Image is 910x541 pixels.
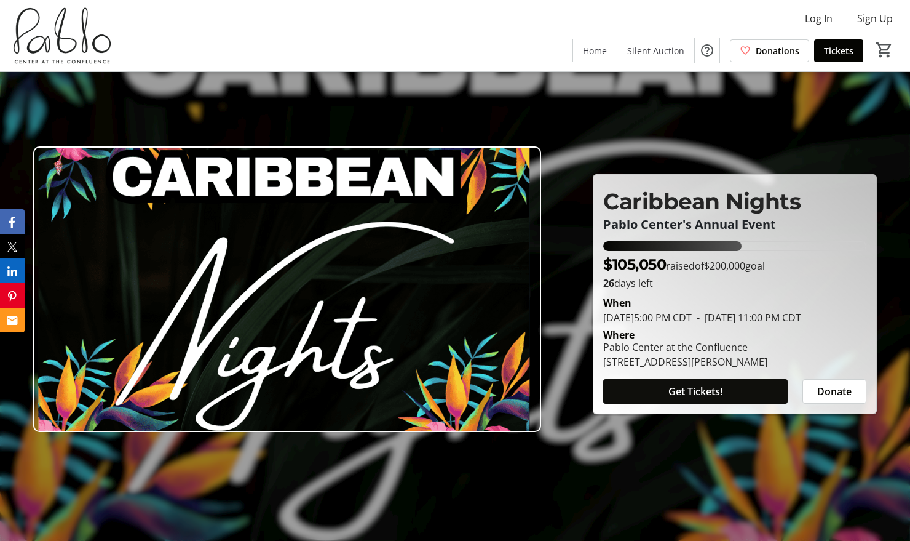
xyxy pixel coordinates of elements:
a: Home [573,39,617,62]
div: 52.52515% of fundraising goal reached [603,241,866,251]
div: Pablo Center at the Confluence [603,340,767,355]
a: Tickets [814,39,863,62]
button: Help [695,38,719,63]
button: Cart [873,39,895,61]
span: Donations [756,44,799,57]
img: Campaign CTA Media Photo [33,146,540,432]
span: Sign Up [857,11,893,26]
span: - [692,311,705,324]
div: [STREET_ADDRESS][PERSON_NAME] [603,355,767,369]
span: Silent Auction [627,44,684,57]
span: $105,050 [603,255,666,273]
button: Log In [795,9,842,28]
span: Donate [817,384,852,399]
button: Sign Up [847,9,903,28]
span: [DATE] 11:00 PM CDT [692,311,801,324]
span: $200,000 [704,259,745,273]
p: days left [603,276,866,291]
span: Tickets [824,44,853,57]
span: Caribbean Nights [603,188,801,215]
a: Silent Auction [617,39,694,62]
a: Donations [730,39,809,62]
div: When [603,295,631,310]
button: Donate [802,379,866,404]
span: Get Tickets! [668,384,722,399]
span: Log In [805,11,833,26]
span: [DATE] 5:00 PM CDT [603,311,692,324]
span: 26 [603,276,614,290]
img: Pablo Center's Logo [7,5,117,66]
button: Get Tickets! [603,379,787,404]
p: raised of goal [603,254,765,276]
p: Pablo Center's Annual Event [603,218,866,231]
span: Home [583,44,607,57]
div: Where [603,330,635,340]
